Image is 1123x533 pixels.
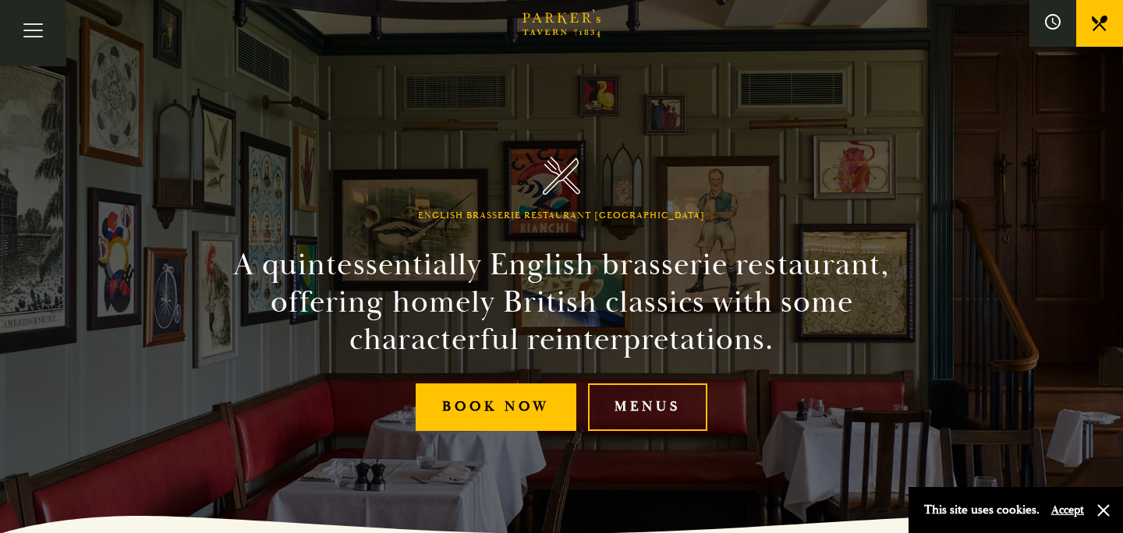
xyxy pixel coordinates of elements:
img: Parker's Tavern Brasserie Cambridge [543,157,581,195]
h1: English Brasserie Restaurant [GEOGRAPHIC_DATA] [418,210,705,221]
button: Accept [1051,503,1084,517]
h2: A quintessentially English brasserie restaurant, offering homely British classics with some chara... [206,246,917,358]
button: Close and accept [1096,503,1111,518]
a: Book Now [416,383,576,431]
a: Menus [588,383,707,431]
p: This site uses cookies. [924,499,1040,521]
